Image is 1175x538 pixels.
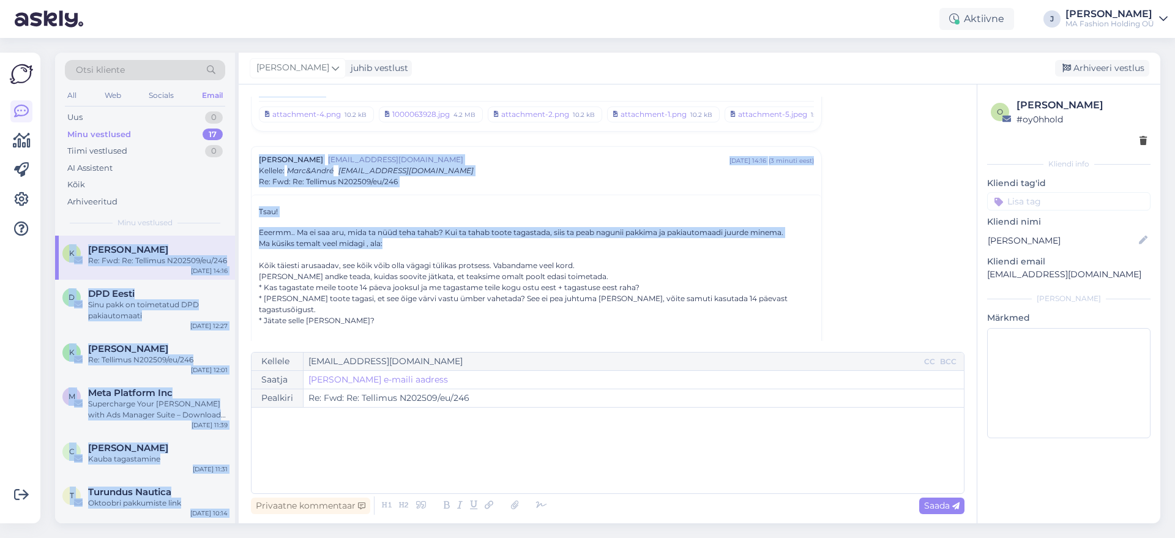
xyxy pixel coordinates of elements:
[88,498,228,509] div: Oktoobri pakkumiste link
[67,179,85,191] div: Kõik
[69,348,75,357] span: K
[259,154,323,165] span: [PERSON_NAME]
[272,109,341,120] div: attachment-4.png
[256,61,329,75] span: [PERSON_NAME]
[259,206,814,217] p: Tsau!
[572,109,596,120] div: 10.2 kB
[287,166,334,175] span: Marc&André
[259,227,814,326] p: Eeermm.. Ma ei saa aru, mida ta nüüd teha tahab? Kui ta tahab toote tagastada, siis ta peab nagun...
[1016,98,1147,113] div: [PERSON_NAME]
[69,248,75,258] span: K
[769,156,814,165] div: ( 3 minuti eest )
[76,64,125,77] span: Otsi kliente
[193,465,228,474] div: [DATE] 11:31
[88,398,228,420] div: Supercharge Your [PERSON_NAME] with Ads Manager Suite – Download Now
[987,215,1151,228] p: Kliendi nimi
[191,266,228,275] div: [DATE] 14:16
[988,234,1136,247] input: Lisa nimi
[88,443,168,454] span: Carmen Mäe
[190,509,228,518] div: [DATE] 10:14
[1065,19,1154,29] div: MA Fashion Holding OÜ
[501,109,569,120] div: attachment-2.png
[346,62,408,75] div: juhib vestlust
[939,8,1014,30] div: Aktiivne
[88,387,173,398] span: Meta Platform Inc
[67,145,127,157] div: Tiimi vestlused
[452,109,477,120] div: 4.2 MB
[88,343,168,354] span: Ketrin Molotov
[67,196,117,208] div: Arhiveeritud
[987,268,1151,281] p: [EMAIL_ADDRESS][DOMAIN_NAME]
[65,88,79,103] div: All
[69,293,75,302] span: D
[102,88,124,103] div: Web
[203,129,223,141] div: 17
[200,88,225,103] div: Email
[252,371,304,389] div: Saatja
[1016,113,1147,126] div: # oy0hhold
[88,454,228,465] div: Kauba tagastamine
[987,177,1151,190] p: Kliendi tag'id
[938,356,959,367] div: BCC
[69,447,75,456] span: C
[621,109,687,120] div: attachment-1.png
[88,354,228,365] div: Re: Tellimus N202509/eu/246
[67,162,113,174] div: AI Assistent
[192,420,228,430] div: [DATE] 11:39
[252,389,304,407] div: Pealkiri
[252,353,304,370] div: Kellele
[738,109,807,120] div: attachment-5.jpeg
[689,109,714,120] div: 10.2 kB
[987,293,1151,304] div: [PERSON_NAME]
[70,491,74,500] span: T
[1043,10,1061,28] div: J
[308,373,448,386] a: [PERSON_NAME] e-maili aadress
[251,498,370,514] div: Privaatne kommentaar
[146,88,176,103] div: Socials
[1055,60,1149,77] div: Arhiveeri vestlus
[304,353,922,370] input: Recepient...
[190,321,228,331] div: [DATE] 12:27
[328,154,729,165] span: [EMAIL_ADDRESS][DOMAIN_NAME]
[304,389,964,407] input: Write subject here...
[924,500,960,511] span: Saada
[69,392,75,401] span: M
[997,107,1003,116] span: o
[117,217,173,228] span: Minu vestlused
[88,255,228,266] div: Re: Fwd: Re: Tellimus N202509/eu/246
[88,244,168,255] span: Kälina Sarv
[922,356,938,367] div: CC
[10,62,33,86] img: Askly Logo
[987,255,1151,268] p: Kliendi email
[88,487,171,498] span: Turundus Nautica
[729,156,766,165] div: [DATE] 14:16
[205,145,223,157] div: 0
[987,192,1151,211] input: Lisa tag
[343,109,368,120] div: 10.2 kB
[1065,9,1154,19] div: [PERSON_NAME]
[88,299,228,321] div: Sinu pakk on toimetatud DPD pakiautomaati
[810,109,834,120] div: 15.6 kB
[259,166,285,175] span: Kellele :
[338,166,474,175] span: [EMAIL_ADDRESS][DOMAIN_NAME]
[987,312,1151,324] p: Märkmed
[259,176,398,187] span: Re: Fwd: Re: Tellimus N202509/eu/246
[205,111,223,124] div: 0
[67,129,131,141] div: Minu vestlused
[1065,9,1168,29] a: [PERSON_NAME]MA Fashion Holding OÜ
[191,365,228,375] div: [DATE] 12:01
[987,159,1151,170] div: Kliendi info
[392,109,450,120] div: 1000063928.jpg
[88,288,135,299] span: DPD Eesti
[67,111,83,124] div: Uus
